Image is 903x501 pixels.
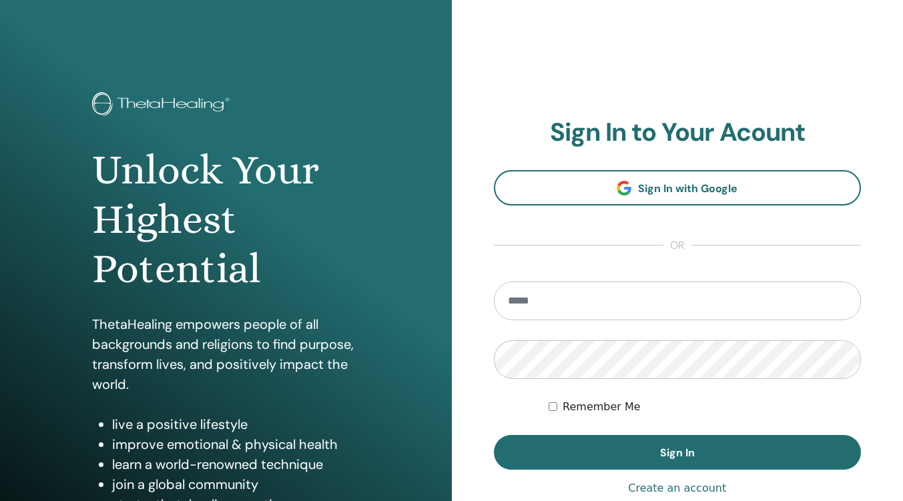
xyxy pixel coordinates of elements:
[563,399,641,415] label: Remember Me
[494,435,862,470] button: Sign In
[628,480,726,496] a: Create an account
[112,414,360,434] li: live a positive lifestyle
[638,181,737,195] span: Sign In with Google
[112,454,360,474] li: learn a world-renowned technique
[663,237,691,254] span: or
[112,434,360,454] li: improve emotional & physical health
[92,314,360,394] p: ThetaHealing empowers people of all backgrounds and religions to find purpose, transform lives, a...
[112,474,360,494] li: join a global community
[494,117,862,148] h2: Sign In to Your Acount
[660,446,695,460] span: Sign In
[494,170,862,205] a: Sign In with Google
[549,399,861,415] div: Keep me authenticated indefinitely or until I manually logout
[92,145,360,294] h1: Unlock Your Highest Potential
